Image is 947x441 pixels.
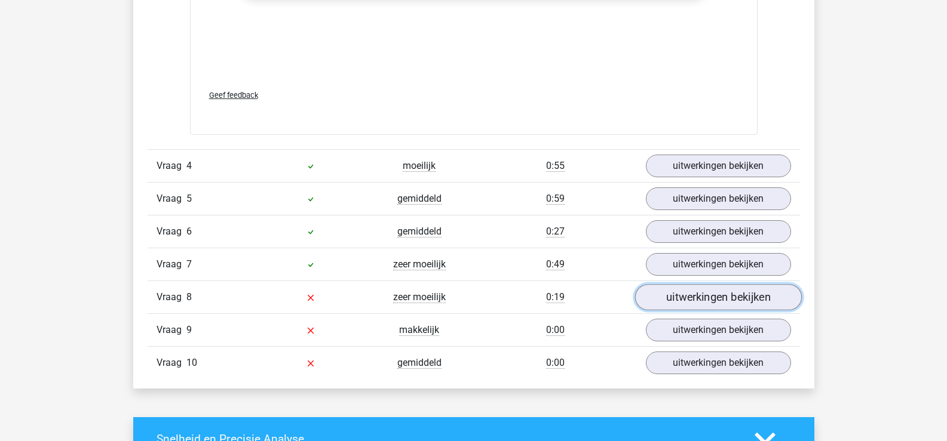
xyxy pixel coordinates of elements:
[157,356,186,370] span: Vraag
[646,319,791,341] a: uitwerkingen bekijken
[546,160,565,172] span: 0:55
[186,226,192,237] span: 6
[635,285,801,311] a: uitwerkingen bekijken
[186,258,192,270] span: 7
[157,290,186,304] span: Vraag
[393,258,446,270] span: zeer moeilijk
[546,258,565,270] span: 0:49
[157,224,186,239] span: Vraag
[209,91,258,100] span: Geef feedback
[186,291,192,303] span: 8
[646,253,791,276] a: uitwerkingen bekijken
[646,220,791,243] a: uitwerkingen bekijken
[646,187,791,210] a: uitwerkingen bekijken
[403,160,436,172] span: moeilijk
[546,324,565,336] span: 0:00
[646,351,791,374] a: uitwerkingen bekijken
[157,192,186,206] span: Vraag
[186,193,192,204] span: 5
[546,226,565,238] span: 0:27
[157,257,186,272] span: Vraag
[399,324,439,336] span: makkelijk
[186,324,192,335] span: 9
[186,160,192,171] span: 4
[546,193,565,205] span: 0:59
[157,159,186,173] span: Vraag
[397,357,442,369] span: gemiddeld
[186,357,197,368] span: 10
[393,291,446,303] span: zeer moeilijk
[646,155,791,177] a: uitwerkingen bekijken
[157,323,186,337] span: Vraag
[397,193,442,205] span: gemiddeld
[546,291,565,303] span: 0:19
[546,357,565,369] span: 0:00
[397,226,442,238] span: gemiddeld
